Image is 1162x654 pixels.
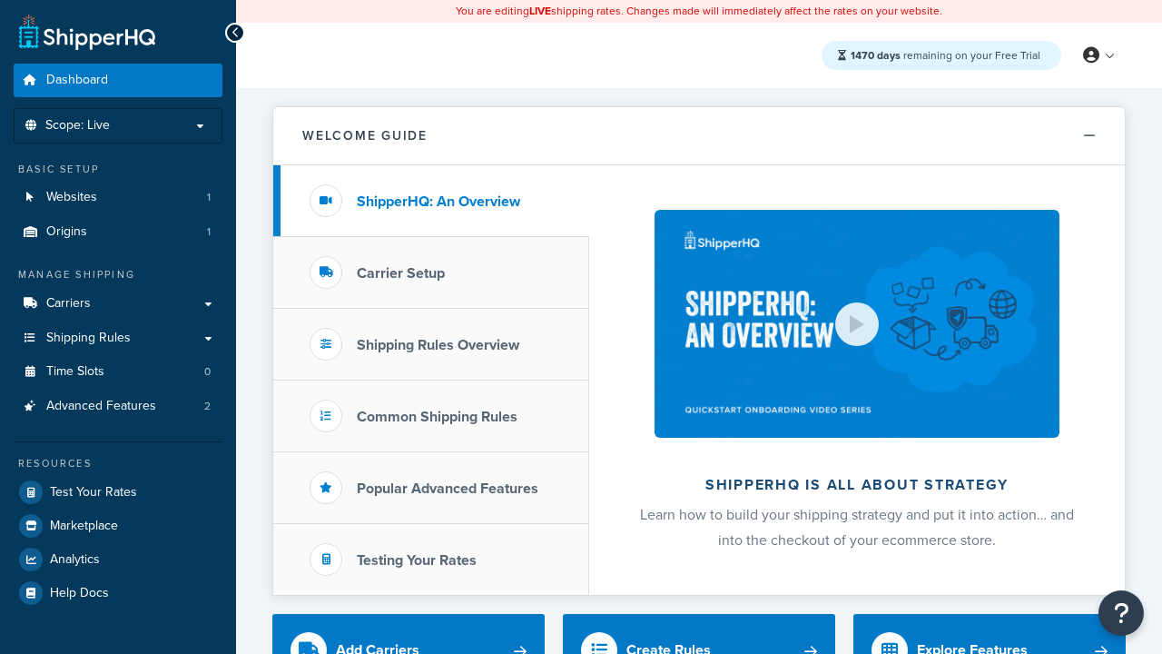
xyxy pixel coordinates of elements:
[357,265,445,282] h3: Carrier Setup
[851,47,1040,64] span: remaining on your Free Trial
[14,181,222,214] li: Websites
[14,181,222,214] a: Websites1
[640,504,1074,550] span: Learn how to build your shipping strategy and put it into action… and into the checkout of your e...
[207,190,211,205] span: 1
[46,399,156,414] span: Advanced Features
[357,193,520,210] h3: ShipperHQ: An Overview
[14,287,222,321] a: Carriers
[14,355,222,389] a: Time Slots0
[46,73,108,88] span: Dashboard
[14,322,222,355] a: Shipping Rules
[273,107,1125,165] button: Welcome Guide
[14,577,222,609] a: Help Docs
[14,543,222,576] a: Analytics
[50,586,109,601] span: Help Docs
[46,364,104,380] span: Time Slots
[204,399,211,414] span: 2
[46,296,91,312] span: Carriers
[14,510,222,542] a: Marketplace
[14,390,222,423] li: Advanced Features
[655,210,1059,438] img: ShipperHQ is all about strategy
[46,331,131,346] span: Shipping Rules
[14,215,222,249] li: Origins
[46,190,97,205] span: Websites
[529,3,551,19] b: LIVE
[357,409,517,425] h3: Common Shipping Rules
[302,129,428,143] h2: Welcome Guide
[14,267,222,282] div: Manage Shipping
[851,47,901,64] strong: 1470 days
[50,485,137,500] span: Test Your Rates
[45,118,110,134] span: Scope: Live
[204,364,211,380] span: 0
[637,477,1077,493] h2: ShipperHQ is all about strategy
[14,456,222,471] div: Resources
[50,552,100,568] span: Analytics
[14,64,222,97] a: Dashboard
[14,162,222,177] div: Basic Setup
[207,224,211,240] span: 1
[357,552,477,569] h3: Testing Your Rates
[14,355,222,389] li: Time Slots
[14,215,222,249] a: Origins1
[46,224,87,240] span: Origins
[357,481,538,497] h3: Popular Advanced Features
[14,476,222,509] a: Test Your Rates
[357,337,519,353] h3: Shipping Rules Overview
[1098,590,1144,636] button: Open Resource Center
[50,519,118,534] span: Marketplace
[14,390,222,423] a: Advanced Features2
